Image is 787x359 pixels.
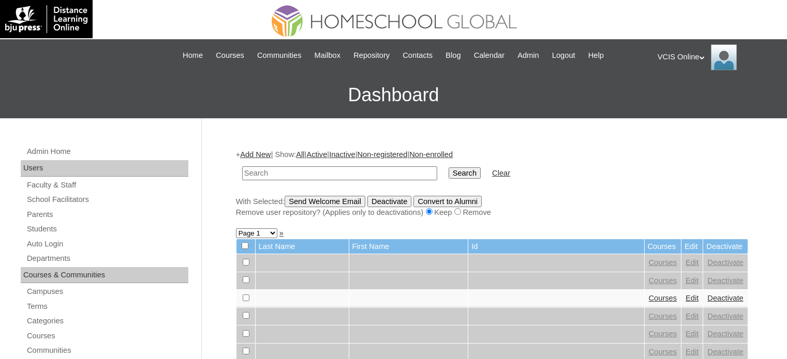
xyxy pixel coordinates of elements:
a: Edit [686,258,699,267]
span: Mailbox [315,50,341,61]
a: Faculty & Staff [26,179,188,192]
a: Deactivate [707,312,743,320]
div: + | Show: | | | | [236,149,748,217]
span: Communities [257,50,302,61]
a: Deactivate [707,294,743,302]
a: Courses [649,348,677,356]
div: Remove user repository? (Applies only to deactivations) Keep Remove [236,207,748,218]
td: Courses [645,239,681,254]
a: Communities [252,50,307,61]
a: Deactivate [707,330,743,338]
a: Mailbox [309,50,346,61]
a: Categories [26,315,188,327]
div: Courses & Communities [21,267,188,284]
td: Edit [681,239,703,254]
div: With Selected: [236,196,748,218]
a: Admin [512,50,544,61]
a: Logout [547,50,581,61]
input: Search [449,167,481,179]
a: School Facilitators [26,193,188,206]
a: Contacts [397,50,438,61]
a: Deactivate [707,258,743,267]
a: Home [177,50,208,61]
span: Calendar [474,50,504,61]
span: Home [183,50,203,61]
a: Courses [211,50,249,61]
a: Campuses [26,285,188,298]
a: Add New [240,150,271,159]
input: Send Welcome Email [285,196,365,207]
a: Courses [649,258,677,267]
span: Admin [517,50,539,61]
a: Communities [26,344,188,357]
span: Help [588,50,604,61]
a: Courses [649,330,677,338]
input: Convert to Alumni [413,196,482,207]
span: Blog [446,50,461,61]
a: Edit [686,348,699,356]
a: All [296,150,304,159]
td: First Name [349,239,468,254]
a: » [279,229,284,237]
span: Logout [552,50,575,61]
a: Edit [686,312,699,320]
a: Repository [348,50,395,61]
a: Clear [492,169,510,177]
a: Students [26,223,188,236]
a: Admin Home [26,145,188,158]
div: Users [21,160,188,177]
td: Id [468,239,644,254]
a: Non-enrolled [409,150,453,159]
a: Edit [686,330,699,338]
span: Contacts [403,50,433,61]
a: Auto Login [26,238,188,251]
img: VCIS Online Admin [711,44,737,70]
a: Courses [649,276,677,285]
span: Repository [353,50,390,61]
a: Calendar [469,50,510,61]
a: Inactive [329,150,355,159]
a: Active [306,150,327,159]
a: Terms [26,300,188,313]
a: Deactivate [707,348,743,356]
a: Deactivate [707,276,743,285]
a: Blog [440,50,466,61]
a: Help [583,50,609,61]
span: Courses [216,50,244,61]
a: Non-registered [357,150,407,159]
div: VCIS Online [658,44,777,70]
td: Last Name [256,239,349,254]
input: Deactivate [367,196,411,207]
a: Edit [686,276,699,285]
img: logo-white.png [5,5,87,33]
a: Courses [649,312,677,320]
a: Parents [26,208,188,221]
a: Edit [686,294,699,302]
a: Departments [26,252,188,265]
a: Courses [649,294,677,302]
input: Search [242,166,437,180]
a: Courses [26,330,188,342]
h3: Dashboard [5,72,782,118]
td: Deactivate [703,239,747,254]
